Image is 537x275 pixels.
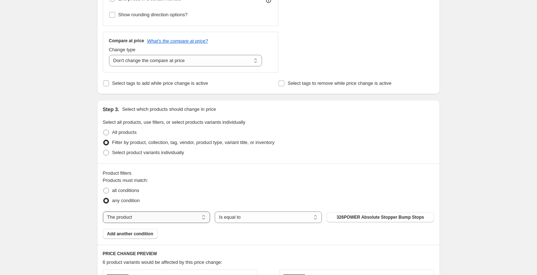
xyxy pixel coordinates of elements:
[107,231,153,237] span: Add another condition
[103,178,148,183] span: Products must match:
[112,188,139,193] span: all conditions
[112,140,275,145] span: Filter by product, collection, tag, vendor, product type, variant title, or inventory
[112,80,208,86] span: Select tags to add while price change is active
[112,130,137,135] span: All products
[118,12,188,17] span: Show rounding direction options?
[109,47,136,52] span: Change type
[103,229,158,239] button: Add another condition
[103,119,245,125] span: Select all products, use filters, or select products variants individually
[337,214,424,220] span: 326POWER Absolute Stopper Bump Stops
[112,198,140,203] span: any condition
[109,38,144,44] h3: Compare at price
[112,150,184,155] span: Select product variants individually
[103,259,222,265] span: 6 product variants would be affected by this price change:
[288,80,392,86] span: Select tags to remove while price change is active
[103,106,119,113] h2: Step 3.
[103,170,434,177] div: Product filters
[122,106,216,113] p: Select which products should change in price
[103,251,434,257] h6: PRICE CHANGE PREVIEW
[327,212,434,222] button: 326POWER Absolute Stopper Bump Stops
[147,38,208,44] button: What's the compare at price?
